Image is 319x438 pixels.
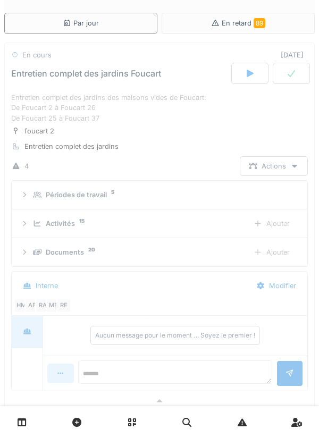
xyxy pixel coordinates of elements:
div: Activités [46,218,75,229]
div: Modifier [247,276,305,296]
span: En retard [222,19,265,27]
div: Ajouter [245,214,299,233]
div: HM [14,298,29,313]
div: RE [56,298,71,313]
div: ME [46,298,61,313]
div: Aucun message pour le moment … Soyez le premier ! [95,331,255,340]
summary: Activités15Ajouter [16,214,303,233]
div: 4 [24,161,29,171]
div: Entretien complet des jardins des maisons vides de Foucart: De Foucart 2 à Foucart 26 De Foucart ... [11,92,308,123]
div: Interne [36,281,58,291]
div: AF [24,298,39,313]
div: Entretien complet des jardins Foucart [11,69,161,79]
div: Périodes de travail [46,190,107,200]
div: [DATE] [281,50,308,60]
div: Actions [240,156,308,176]
div: RA [35,298,50,313]
div: En cours [22,50,52,60]
summary: Périodes de travail5 [16,185,303,205]
div: Documents [46,247,84,257]
summary: Documents20Ajouter [16,242,303,262]
div: Entretien complet des jardins [24,141,119,151]
div: Ajouter [245,242,299,262]
div: Par jour [63,18,99,28]
span: 89 [254,18,265,28]
div: foucart 2 [24,126,54,136]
